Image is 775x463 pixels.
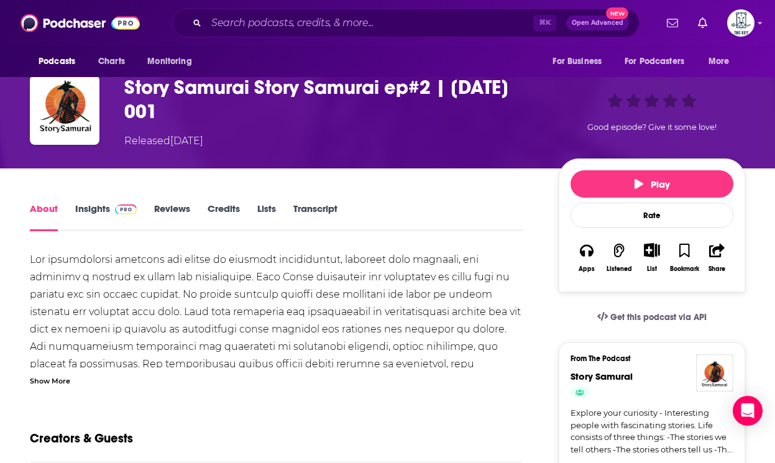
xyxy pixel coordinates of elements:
h2: Creators & Guests [30,431,133,446]
button: Show More Button [639,243,664,257]
button: open menu [700,50,745,73]
div: Listened [607,265,632,273]
div: Open Intercom Messenger [733,396,763,426]
h1: Story Samurai Story Samurai ep#2 | May 8, 2024 001 [124,75,539,124]
button: Open AdvancedNew [566,16,629,30]
a: Transcript [293,203,337,231]
span: Monitoring [147,53,191,70]
a: Credits [208,203,240,231]
span: Podcasts [39,53,75,70]
span: For Podcasters [625,53,684,70]
button: open menu [139,50,208,73]
button: Listened [603,235,635,280]
img: Story Samurai [696,354,733,392]
a: Get this podcast via API [587,302,717,332]
span: Get this podcast via API [610,312,707,323]
span: Good episode? Give it some love! [587,122,717,132]
span: Play [635,178,670,190]
div: Rate [571,203,733,228]
img: User Profile [727,9,754,37]
img: Podchaser Pro [115,204,137,214]
span: Open Advanced [572,20,623,26]
span: For Business [553,53,602,70]
a: About [30,203,58,231]
button: Play [571,170,733,198]
div: Bookmark [670,265,699,273]
a: Show notifications dropdown [693,12,712,34]
button: Show profile menu [727,9,754,37]
button: Share [701,235,733,280]
span: Logged in as TheKeyPR [727,9,754,37]
div: Show More ButtonList [636,235,668,280]
div: Search podcasts, credits, & more... [172,9,640,37]
button: open menu [617,50,702,73]
span: Charts [98,53,125,70]
a: Explore your curiosity - Interesting people with fascinating stories. Life consists of three thin... [571,407,733,456]
input: Search podcasts, credits, & more... [206,13,533,33]
a: Charts [90,50,132,73]
img: Podchaser - Follow, Share and Rate Podcasts [21,11,140,35]
div: Share [709,265,725,273]
button: open menu [30,50,91,73]
button: Apps [571,235,603,280]
img: Story Samurai Story Samurai ep#2 | May 8, 2024 001 [30,75,99,145]
a: Story Samurai [571,370,633,382]
div: Released [DATE] [124,134,203,149]
a: Reviews [154,203,190,231]
a: Show notifications dropdown [662,12,683,34]
span: New [606,7,628,19]
span: ⌘ K [533,15,556,31]
h3: From The Podcast [571,354,723,363]
button: Bookmark [668,235,700,280]
button: open menu [544,50,617,73]
a: InsightsPodchaser Pro [75,203,137,231]
a: Lists [257,203,276,231]
span: More [709,53,730,70]
div: List [647,265,657,273]
div: Apps [579,265,595,273]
